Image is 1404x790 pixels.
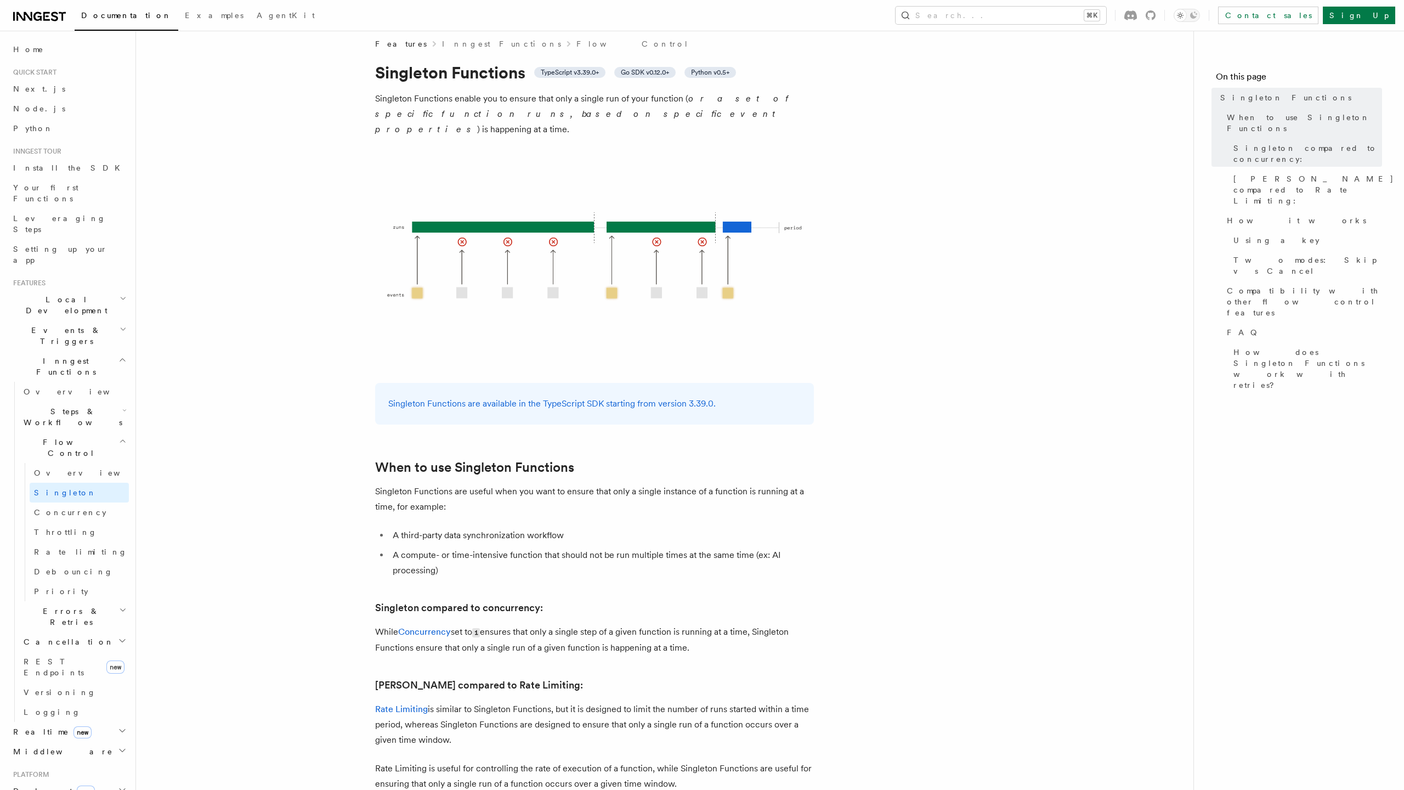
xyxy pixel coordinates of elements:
button: Cancellation [19,632,129,652]
a: When to use Singleton Functions [1222,108,1382,138]
a: Using a key [1229,230,1382,250]
span: Compatibility with other flow control features [1227,285,1382,318]
span: Home [13,44,44,55]
a: How it works [1222,211,1382,230]
span: Documentation [81,11,172,20]
span: Concurrency [34,508,106,517]
span: Examples [185,11,244,20]
button: Inngest Functions [9,351,129,382]
span: Inngest Functions [9,356,118,377]
a: Contact sales [1218,7,1318,24]
a: Inngest Functions [442,38,561,49]
span: TypeScript v3.39.0+ [541,68,599,77]
span: Rate limiting [34,548,127,556]
span: Features [9,279,46,287]
span: Your first Functions [13,183,78,203]
a: Next.js [9,79,129,99]
a: Throttling [30,522,129,542]
a: Flow Control [576,38,689,49]
span: Inngest tour [9,147,61,156]
span: Debouncing [34,567,113,576]
div: Inngest Functions [9,382,129,722]
a: Your first Functions [9,178,129,208]
a: Versioning [19,682,129,702]
a: [PERSON_NAME] compared to Rate Limiting: [1229,169,1382,211]
a: Singleton compared to concurrency: [375,600,543,616]
span: Overview [34,469,147,477]
kbd: ⌘K [1084,10,1100,21]
span: new [106,661,124,674]
a: Python [9,119,129,138]
span: Flow Control [19,437,119,459]
span: Throttling [34,528,97,537]
span: Node.js [13,104,65,113]
a: Debouncing [30,562,129,582]
span: AgentKit [257,11,315,20]
button: Toggle dark mode [1174,9,1200,22]
a: Documentation [75,3,178,31]
a: Home [9,39,129,59]
a: REST Endpointsnew [19,652,129,682]
a: Singleton [30,483,129,503]
a: Singleton Functions [1216,88,1382,108]
span: Features [375,38,427,49]
span: Middleware [9,746,113,757]
span: Go SDK v0.12.0+ [621,68,669,77]
span: Setting up your app [13,245,107,264]
img: Singleton Functions only process one run at a time. [375,150,814,370]
span: Steps & Workflows [19,406,122,428]
p: is similar to Singleton Functions, but it is designed to limit the number of runs started within ... [375,702,814,748]
div: Flow Control [19,463,129,601]
span: Next.js [13,84,65,93]
em: or a set of specific function runs, based on specific event properties [375,93,794,134]
span: Overview [24,387,137,396]
a: Sign Up [1323,7,1395,24]
a: Rate limiting [30,542,129,562]
span: Singleton Functions [1220,92,1351,103]
p: While set to ensures that only a single step of a given function is running at a time, Singleton ... [375,624,814,656]
span: new [73,726,92,738]
a: [PERSON_NAME] compared to Rate Limiting: [375,678,583,693]
span: Quick start [9,68,56,77]
li: A compute- or time-intensive function that should not be run multiple times at the same time (ex:... [389,548,814,578]
span: Cancellation [19,636,114,647]
a: Concurrency [30,503,129,522]
span: Priority [34,587,88,596]
button: Search...⌘K [896,7,1106,24]
code: 1 [472,628,480,637]
a: FAQ [1222,323,1382,342]
h1: Singleton Functions [375,63,814,82]
h4: On this page [1216,70,1382,88]
a: Compatibility with other flow control features [1222,281,1382,323]
a: How does Singleton Functions work with retries? [1229,342,1382,395]
button: Middleware [9,742,129,761]
button: Local Development [9,290,129,320]
span: Local Development [9,294,120,316]
span: Python [13,124,53,133]
p: Singleton Functions are useful when you want to ensure that only a single instance of a function ... [375,484,814,515]
a: AgentKit [250,3,321,30]
span: How does Singleton Functions work with retries? [1233,347,1382,391]
li: A third-party data synchronization workflow [389,528,814,543]
span: When to use Singleton Functions [1227,112,1382,134]
span: Two modes: Skip vs Cancel [1233,255,1382,276]
span: Using a key [1233,235,1320,246]
button: Errors & Retries [19,601,129,632]
span: Singleton [34,488,97,497]
a: Examples [178,3,250,30]
button: Events & Triggers [9,320,129,351]
span: Python v0.5+ [691,68,729,77]
a: Priority [30,582,129,601]
a: Setting up your app [9,239,129,270]
span: How it works [1227,215,1366,226]
a: Logging [19,702,129,722]
button: Steps & Workflows [19,402,129,432]
span: FAQ [1227,327,1263,338]
a: Concurrency [398,627,451,637]
span: REST Endpoints [24,657,84,677]
span: [PERSON_NAME] compared to Rate Limiting: [1233,173,1394,206]
a: Two modes: Skip vs Cancel [1229,250,1382,281]
span: Logging [24,708,81,716]
a: Rate Limiting [375,704,428,714]
span: Singleton compared to concurrency: [1233,143,1382,165]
